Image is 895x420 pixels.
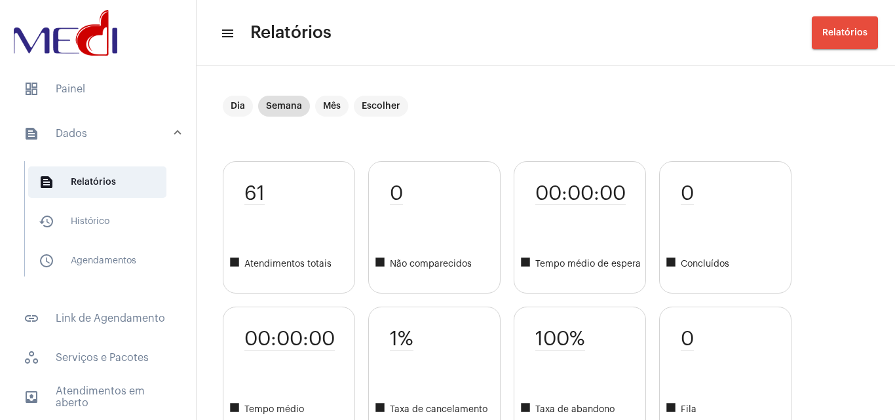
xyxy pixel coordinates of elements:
span: 61 [244,183,265,205]
mat-icon: square [374,256,390,272]
span: sidenav icon [24,350,39,366]
span: Fila [665,402,791,417]
mat-chip: Mês [315,96,349,117]
span: Atendimentos totais [229,256,354,272]
img: d3a1b5fa-500b-b90f-5a1c-719c20e9830b.png [10,7,121,59]
span: Tempo médio [229,402,354,417]
mat-icon: square [229,256,244,272]
mat-icon: square [665,402,681,417]
mat-chip: Escolher [354,96,408,117]
span: Histórico [28,206,166,237]
span: 0 [390,183,403,205]
span: Tempo médio de espera [520,256,645,272]
mat-icon: square [229,402,244,417]
button: Relatórios [812,16,878,49]
span: Taxa de abandono [520,402,645,417]
mat-expansion-panel-header: sidenav iconDados [8,113,196,155]
mat-icon: sidenav icon [24,126,39,142]
mat-chip: Dia [223,96,253,117]
span: Relatórios [822,28,867,37]
span: Serviços e Pacotes [13,342,183,373]
span: sidenav icon [24,81,39,97]
span: Painel [13,73,183,105]
span: Agendamentos [28,245,166,277]
div: sidenav iconDados [8,155,196,295]
mat-icon: sidenav icon [24,311,39,326]
span: Concluídos [665,256,791,272]
mat-icon: square [520,256,535,272]
mat-icon: sidenav icon [39,214,54,229]
span: 00:00:00 [535,183,626,205]
mat-chip: Semana [258,96,310,117]
mat-panel-title: Dados [24,126,175,142]
span: 1% [390,328,413,351]
span: Não comparecidos [374,256,500,272]
span: 0 [681,328,694,351]
span: 00:00:00 [244,328,335,351]
mat-icon: sidenav icon [220,26,233,41]
mat-icon: sidenav icon [39,253,54,269]
span: Taxa de cancelamento [374,402,500,417]
mat-icon: sidenav icon [24,389,39,405]
span: Relatórios [28,166,166,198]
mat-icon: square [520,402,535,417]
mat-icon: square [665,256,681,272]
span: Atendimentos em aberto [13,381,183,413]
span: Link de Agendamento [13,303,183,334]
span: 0 [681,183,694,205]
mat-icon: sidenav icon [39,174,54,190]
mat-icon: square [374,402,390,417]
span: Relatórios [250,22,332,43]
span: 100% [535,328,585,351]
